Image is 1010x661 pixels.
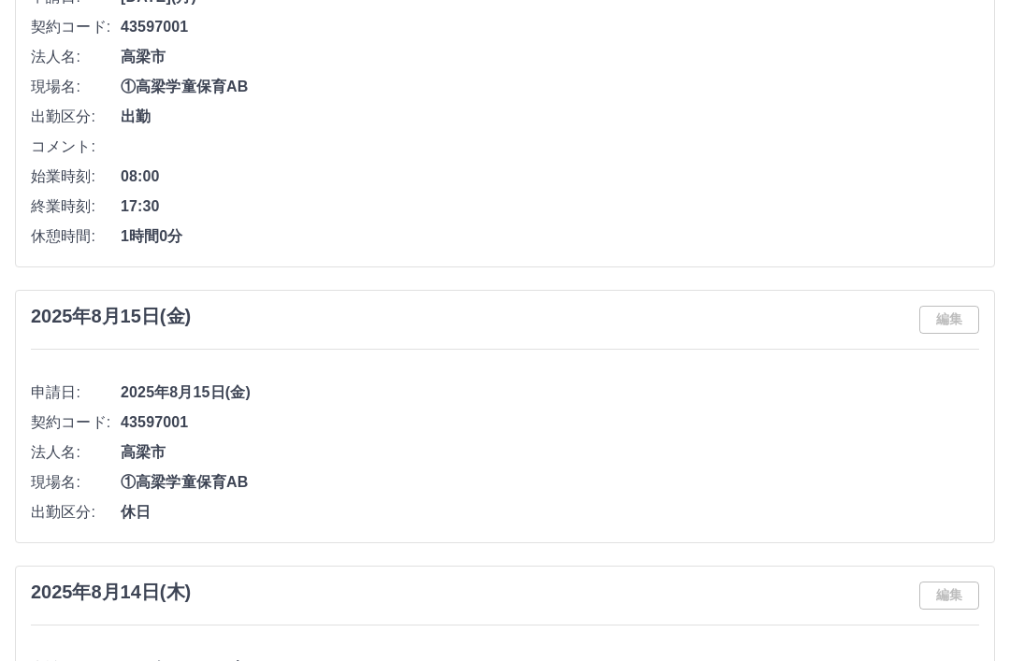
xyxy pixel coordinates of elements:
h3: 2025年8月14日(木) [31,582,191,603]
span: 43597001 [121,16,979,38]
span: 法人名: [31,46,121,68]
span: 現場名: [31,471,121,494]
span: 休憩時間: [31,225,121,248]
span: ①高梁学童保育AB [121,471,979,494]
span: 終業時刻: [31,195,121,218]
span: 出勤区分: [31,106,121,128]
span: コメント: [31,136,121,158]
span: 契約コード: [31,411,121,434]
span: 高梁市 [121,46,979,68]
span: 高梁市 [121,441,979,464]
span: 法人名: [31,441,121,464]
span: ①高梁学童保育AB [121,76,979,98]
span: 現場名: [31,76,121,98]
span: 出勤区分: [31,501,121,524]
span: 08:00 [121,165,979,188]
span: 2025年8月15日(金) [121,381,979,404]
span: 43597001 [121,411,979,434]
span: 出勤 [121,106,979,128]
h3: 2025年8月15日(金) [31,306,191,327]
span: 申請日: [31,381,121,404]
span: 1時間0分 [121,225,979,248]
span: 始業時刻: [31,165,121,188]
span: 契約コード: [31,16,121,38]
span: 休日 [121,501,979,524]
span: 17:30 [121,195,979,218]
